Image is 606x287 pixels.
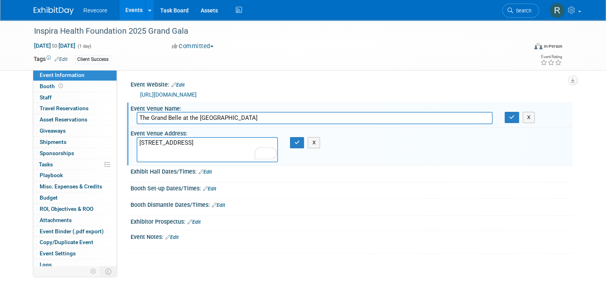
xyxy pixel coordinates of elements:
span: Giveaways [40,127,66,134]
a: Event Binder (.pdf export) [33,226,117,237]
a: Playbook [33,170,117,181]
div: Exhibit Hall Dates/Times: [131,166,572,176]
a: Edit [203,186,216,192]
div: Booth Dismantle Dates/Times: [131,199,572,209]
span: Event Settings [40,250,76,257]
span: Booth [40,83,64,89]
button: Committed [169,42,217,51]
a: Edit [199,169,212,175]
span: Tasks [39,161,53,168]
a: Copy/Duplicate Event [33,237,117,248]
a: Logs [33,259,117,270]
div: Event Website: [131,79,572,89]
img: Format-Inperson.png [534,43,542,49]
a: Tasks [33,159,117,170]
span: Asset Reservations [40,116,87,123]
a: Shipments [33,137,117,148]
span: to [51,42,58,49]
span: Copy/Duplicate Event [40,239,93,245]
a: Booth [33,81,117,92]
button: X [523,112,535,123]
a: Edit [165,234,179,240]
span: Logs [40,261,52,268]
a: Edit [54,57,68,62]
a: Event Information [33,70,117,81]
img: Rachael Sires [550,3,565,18]
a: [URL][DOMAIN_NAME] [140,91,197,98]
a: Edit [171,82,185,88]
span: Misc. Expenses & Credits [40,183,102,190]
span: Playbook [40,172,63,178]
span: Travel Reservations [40,105,89,111]
span: Staff [40,94,52,101]
a: ROI, Objectives & ROO [33,204,117,214]
a: Travel Reservations [33,103,117,114]
a: Staff [33,92,117,103]
span: Sponsorships [40,150,74,156]
span: [DATE] [DATE] [34,42,76,49]
span: Revecore [83,7,107,14]
span: (1 day) [77,44,91,49]
div: Event Format [484,42,562,54]
div: Event Venue Address: [131,127,572,137]
a: Sponsorships [33,148,117,159]
td: Tags [34,55,68,64]
a: Attachments [33,215,117,226]
a: Asset Reservations [33,114,117,125]
div: Event Rating [540,55,562,59]
span: Search [513,8,532,14]
span: Attachments [40,217,72,223]
a: Event Settings [33,248,117,259]
div: Client Success [75,55,111,64]
a: Edit [187,219,201,225]
div: Inspira Health Foundation 2025 Grand Gala [31,24,517,38]
a: Edit [212,202,225,208]
div: Event Venue Name: [131,103,572,113]
span: Event Information [40,72,85,78]
td: Personalize Event Tab Strip [87,266,101,277]
div: Booth Set-up Dates/Times: [131,182,572,193]
a: Giveaways [33,125,117,136]
textarea: To enrich screen reader interactions, please activate Accessibility in Grammarly extension settings [137,137,278,162]
a: Misc. Expenses & Credits [33,181,117,192]
div: In-Person [544,43,562,49]
span: Event Binder (.pdf export) [40,228,104,234]
button: X [308,137,320,148]
div: Event Notes: [131,231,572,241]
a: Budget [33,192,117,203]
span: ROI, Objectives & ROO [40,206,93,212]
span: Shipments [40,139,66,145]
img: ExhibitDay [34,7,74,15]
a: Search [502,4,539,18]
div: Exhibitor Prospectus: [131,216,572,226]
span: Budget [40,194,58,201]
span: Booth not reserved yet [57,83,64,89]
td: Toggle Event Tabs [101,266,117,277]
